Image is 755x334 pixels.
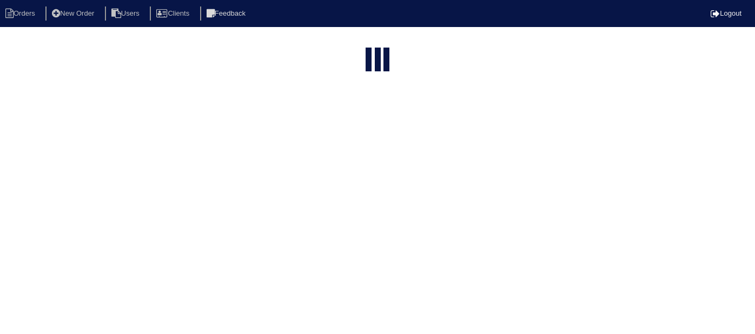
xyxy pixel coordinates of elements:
[105,6,148,21] li: Users
[45,6,103,21] li: New Order
[45,9,103,17] a: New Order
[150,6,198,21] li: Clients
[105,9,148,17] a: Users
[711,9,741,17] a: Logout
[375,48,381,75] div: loading...
[150,9,198,17] a: Clients
[200,6,254,21] li: Feedback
